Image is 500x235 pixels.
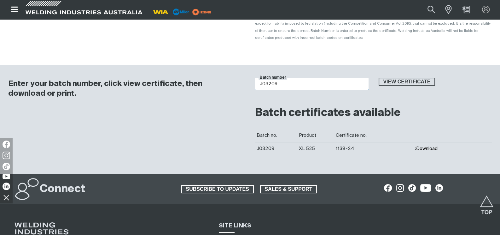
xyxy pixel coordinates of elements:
h3: Enter your batch number, click view certificate, then download or print. [8,79,239,99]
img: miller [190,7,213,17]
h2: Connect [40,182,85,196]
td: J03209 [255,142,297,155]
span: SALES & SUPPORT [261,185,317,193]
img: Facebook [3,141,10,148]
h2: Batch certificates available [255,106,492,120]
button: Scroll to top [480,196,494,210]
img: TikTok [3,163,10,170]
img: YouTube [3,174,10,179]
span: View certificate [379,78,435,86]
img: hide socials [1,192,12,203]
td: XL 525 [297,142,334,155]
span: SITE LINKS [219,223,251,229]
th: Certificate no. [334,129,413,142]
img: LinkedIn [3,183,10,190]
a: Shopping cart (0 product(s)) [461,6,471,13]
button: View certificate [379,78,435,86]
span: SUBSCRIBE TO UPDATES [182,185,253,193]
td: 1138-24 [334,142,413,155]
th: Batch no. [255,129,297,142]
a: SUBSCRIBE TO UPDATES [181,185,254,193]
input: Product name or item number... [412,3,442,17]
button: Download [415,146,438,151]
a: miller [190,9,213,14]
a: SALES & SUPPORT [260,185,317,193]
img: Instagram [3,152,10,159]
button: Search products [421,3,442,17]
th: Product [297,129,334,142]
